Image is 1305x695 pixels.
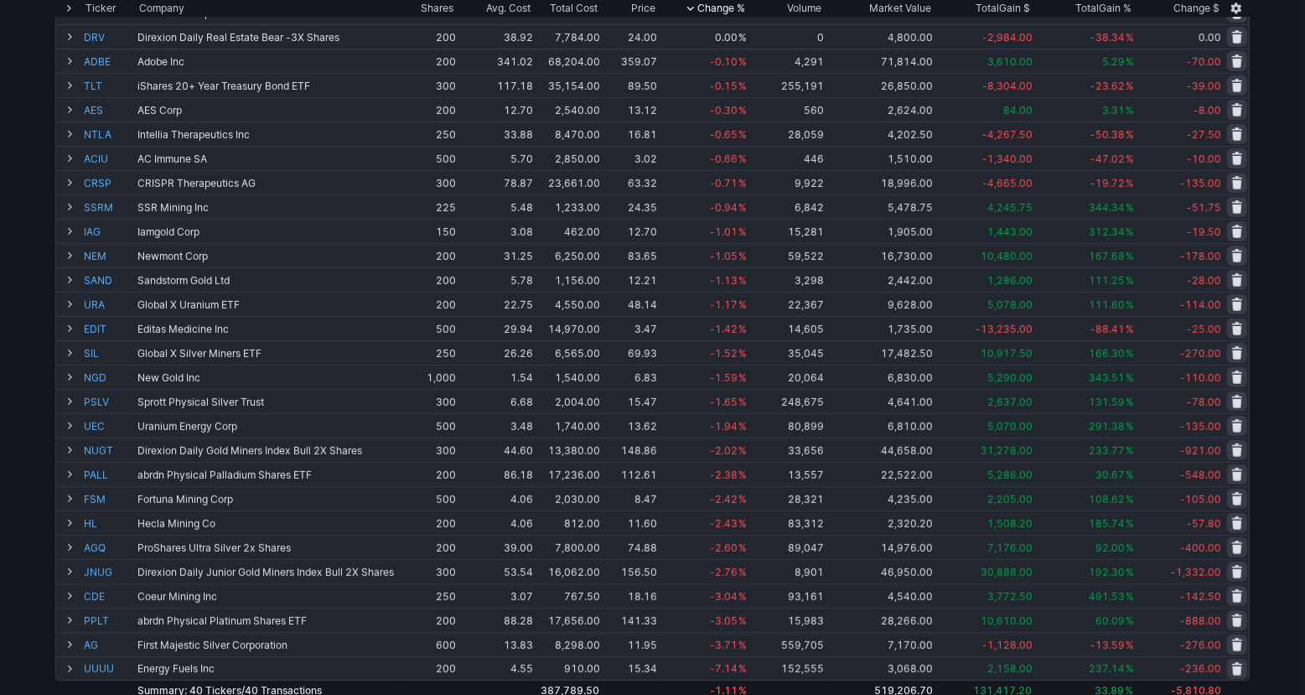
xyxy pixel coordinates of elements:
[982,153,1033,165] span: -1,340.00
[137,104,396,117] div: AES Corp
[748,340,826,365] td: 35,045
[137,177,396,189] div: CRISPR Therapeutics AG
[1126,396,1134,408] span: %
[710,347,738,360] span: -1.52
[84,244,134,267] a: NEM
[1089,226,1125,238] span: 312.34
[602,316,659,340] td: 3.47
[1180,420,1221,433] span: -135.00
[602,194,659,219] td: 24.35
[397,413,458,438] td: 500
[748,194,826,219] td: 6,842
[1187,396,1221,408] span: -78.00
[137,493,396,506] div: Fortuna Mining Corp
[1180,469,1221,481] span: -548.00
[748,49,826,73] td: 4,291
[84,633,134,656] a: AG
[458,413,535,438] td: 3.48
[987,517,1033,530] span: 1,508.20
[458,267,535,292] td: 5.78
[535,24,602,49] td: 7,784.00
[1187,226,1221,238] span: -19.50
[987,226,1033,238] span: 1,443.00
[602,365,659,389] td: 6.83
[1126,128,1134,141] span: %
[1089,396,1125,408] span: 131.59
[1126,104,1134,117] span: %
[397,219,458,243] td: 150
[1102,104,1125,117] span: 3.31
[84,584,134,608] a: CDE
[710,177,738,189] span: -0.71
[1095,469,1125,481] span: 30.67
[1180,298,1221,311] span: -114.00
[1090,153,1125,165] span: -47.02
[748,389,826,413] td: 248,675
[987,420,1033,433] span: 5,070.00
[397,122,458,146] td: 250
[1126,177,1134,189] span: %
[1089,250,1125,262] span: 167.68
[1089,347,1125,360] span: 166.30
[738,80,747,92] span: %
[826,97,935,122] td: 2,624.00
[1180,371,1221,384] span: -110.00
[710,396,738,408] span: -1.65
[1187,153,1221,165] span: -10.00
[738,274,747,287] span: %
[84,657,134,680] a: UUUU
[748,511,826,535] td: 83,312
[826,438,935,462] td: 44,658.00
[710,274,738,287] span: -1.13
[1089,298,1125,311] span: 111.60
[1180,250,1221,262] span: -178.00
[458,462,535,486] td: 86.18
[458,97,535,122] td: 12.70
[535,243,602,267] td: 6,250.00
[137,396,396,408] div: Sprott Physical Silver Trust
[535,413,602,438] td: 1,740.00
[738,153,747,165] span: %
[1126,371,1134,384] span: %
[137,250,396,262] div: Newmont Corp
[1199,31,1221,44] span: 0.00
[710,323,738,335] span: -1.42
[84,195,134,219] a: SSRM
[458,122,535,146] td: 33.88
[748,97,826,122] td: 560
[826,243,935,267] td: 16,730.00
[458,486,535,511] td: 4.06
[137,226,396,238] div: Iamgold Corp
[1180,347,1221,360] span: -270.00
[458,73,535,97] td: 117.18
[84,609,134,632] a: PPLT
[397,24,458,49] td: 200
[84,390,134,413] a: PSLV
[535,389,602,413] td: 2,004.00
[535,316,602,340] td: 14,970.00
[458,511,535,535] td: 4.06
[710,493,738,506] span: -2.42
[826,73,935,97] td: 26,850.00
[1126,517,1134,530] span: %
[397,389,458,413] td: 300
[137,323,396,335] div: Editas Medicine Inc
[748,267,826,292] td: 3,298
[710,128,738,141] span: -0.65
[1187,201,1221,214] span: -51.75
[535,146,602,170] td: 2,850.00
[1089,371,1125,384] span: 343.51
[987,274,1033,287] span: 1,286.00
[458,365,535,389] td: 1.54
[710,444,738,457] span: -2.02
[826,292,935,316] td: 9,628.00
[84,414,134,438] a: UEC
[1089,201,1125,214] span: 344.34
[1187,80,1221,92] span: -39.00
[84,463,134,486] a: PALL
[738,55,747,68] span: %
[1187,128,1221,141] span: -27.50
[710,420,738,433] span: -1.94
[602,438,659,462] td: 148.86
[137,420,396,433] div: Uranium Energy Corp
